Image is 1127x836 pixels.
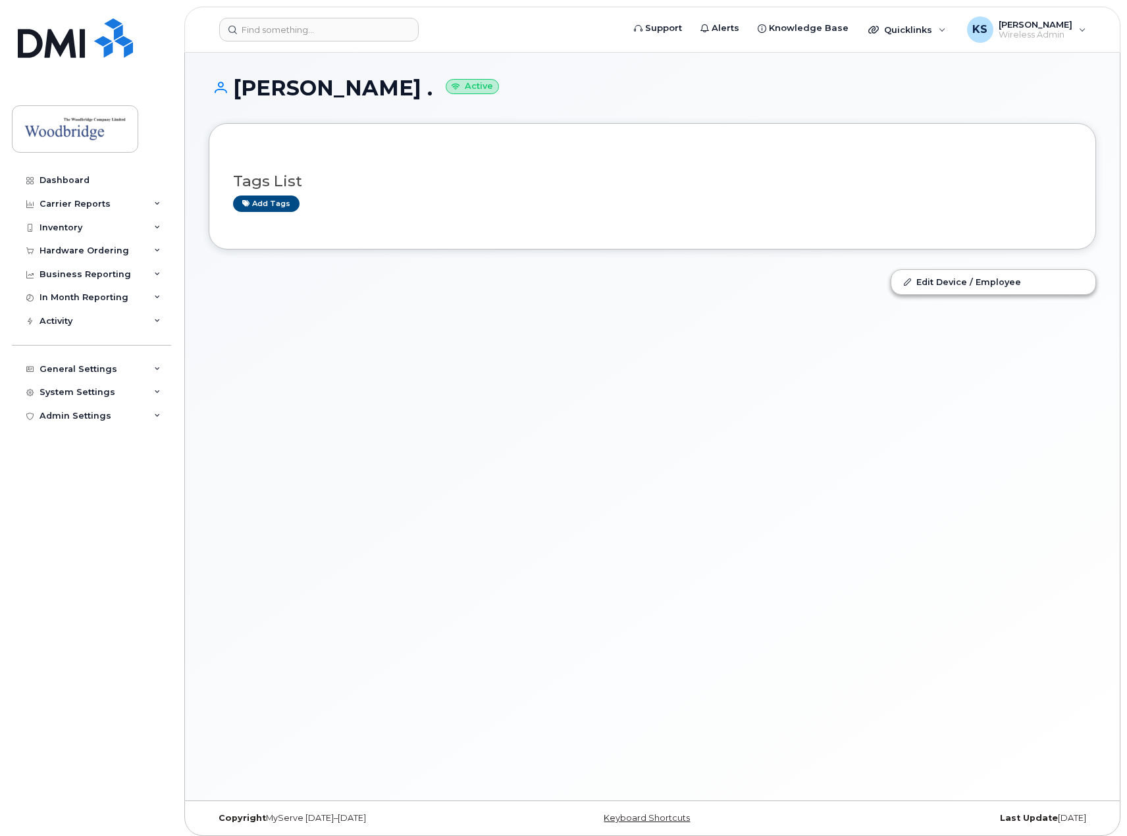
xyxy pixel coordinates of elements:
strong: Last Update [1000,813,1058,823]
div: MyServe [DATE]–[DATE] [209,813,504,823]
h1: [PERSON_NAME] . [209,76,1096,99]
a: Add tags [233,196,300,212]
small: Active [446,79,499,94]
a: Keyboard Shortcuts [604,813,690,823]
a: Edit Device / Employee [891,270,1095,294]
h3: Tags List [233,173,1072,190]
div: [DATE] [800,813,1096,823]
strong: Copyright [219,813,266,823]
